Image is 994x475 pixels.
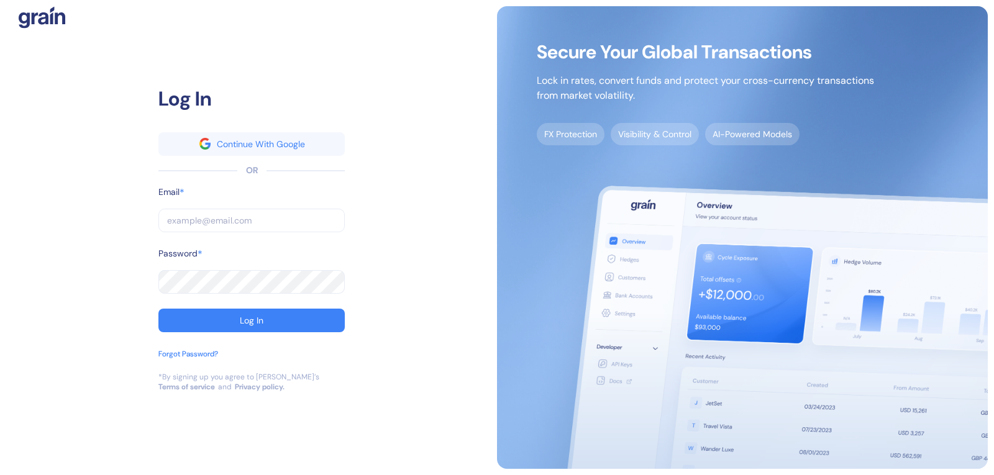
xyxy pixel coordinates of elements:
div: and [218,382,232,392]
div: Log In [240,316,263,325]
div: Continue With Google [217,140,305,148]
div: *By signing up you agree to [PERSON_NAME]’s [158,372,319,382]
div: OR [246,164,258,177]
span: FX Protection [537,123,604,145]
a: Privacy policy. [235,382,285,392]
span: Secure Your Global Transactions [537,46,874,58]
p: Lock in rates, convert funds and protect your cross-currency transactions from market volatility. [537,73,874,103]
input: example@email.com [158,209,345,232]
div: Forgot Password? [158,348,218,360]
button: Log In [158,309,345,332]
span: AI-Powered Models [705,123,800,145]
span: Visibility & Control [611,123,699,145]
img: logo [19,6,65,29]
div: Log In [158,84,345,114]
button: googleContinue With Google [158,132,345,156]
label: Password [158,247,198,260]
label: Email [158,186,180,199]
a: Terms of service [158,382,215,392]
button: Forgot Password? [158,348,218,372]
img: signup-main-image [497,6,988,469]
img: google [199,138,211,149]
